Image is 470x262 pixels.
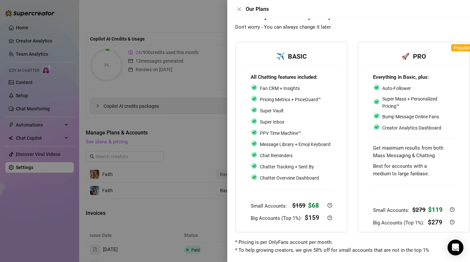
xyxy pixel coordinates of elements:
div: Open Intercom Messenger [448,240,463,255]
img: svg%3e [251,151,257,158]
strong: 🚀 PRO [401,52,426,60]
img: svg%3e [373,124,380,130]
strong: $ 68 [308,202,319,209]
img: svg%3e [251,140,257,147]
img: svg%3e [251,162,257,169]
span: Super Inbox [260,119,284,125]
img: svg%3e [251,174,257,180]
span: Chatter Tracking + Sent By [260,164,314,169]
span: Auto-Follower [382,86,411,91]
span: question-circle [450,207,454,212]
strong: All Chatting features included: [251,74,317,80]
span: question-circle [328,203,332,208]
img: svg%3e [373,98,380,105]
span: Small Accounts: [251,203,288,209]
span: Big Accounts (Top 1%): [373,220,425,226]
span: Chat Reminders [260,153,293,158]
span: Popular [454,45,470,50]
strong: Everything in Basic, plus: [373,74,429,80]
span: Super Mass + Personalized Pricing™ [382,96,437,109]
span: question-circle [450,220,454,224]
span: Small Accounts: [373,207,411,213]
span: Pricing Metrics + PriceGuard™ [260,97,321,102]
span: Don't worry - You can always change it later. [235,24,332,30]
span: * Pricing is per OnlyFans account per month. * To help growing creators, we give 58% off for smal... [235,239,429,253]
span: Get maximum results from both Mass Messaging & Chatting. [373,145,443,159]
span: Best for accounts with a medium to large fanbase. [373,163,429,177]
span: Super Vault [260,108,284,113]
span: Fan CRM + Insights [260,86,300,91]
span: Message Library + Emoji Keyboard [260,142,330,147]
img: svg%3e [251,129,257,135]
img: svg%3e [373,84,380,91]
img: svg%3e [251,106,257,113]
img: svg%3e [251,84,257,91]
span: close [236,7,242,12]
img: svg%3e [251,118,257,124]
strong: ✈️ BASIC [276,52,307,60]
span: Big Accounts (Top 1%): [251,215,303,221]
strong: $ 159 [292,202,305,209]
strong: $ 119 [428,206,443,214]
img: svg%3e [251,95,257,102]
strong: $ 279 [428,218,442,226]
span: Creator Analytics Dashboard [382,125,441,131]
span: PPV Time Machine™ [260,131,301,136]
span: question-circle [328,216,332,220]
strong: $ 279 [412,206,425,213]
button: Close [235,5,243,13]
div: Our Plans [246,5,462,13]
h3: Choose your subscription plan [235,11,470,32]
span: Bump Message Online Fans [382,114,439,119]
span: Chatter Overview Dashboard [260,175,319,181]
strong: $ 159 [305,214,319,221]
img: svg%3e [373,112,380,119]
